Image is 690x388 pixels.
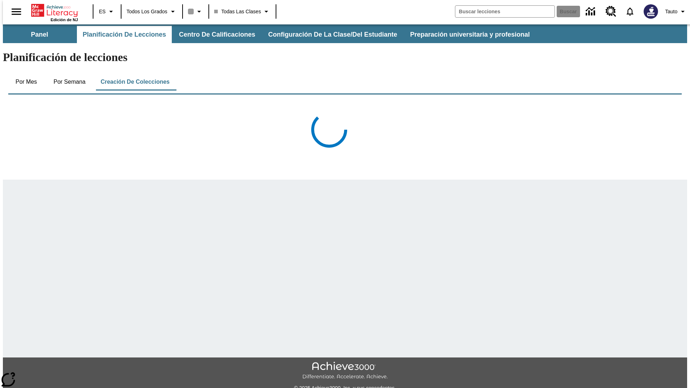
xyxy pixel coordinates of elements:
[96,5,119,18] button: Lenguaje: ES, Selecciona un idioma
[621,2,639,21] a: Notificaciones
[95,73,175,91] button: Creación de colecciones
[48,73,91,91] button: Por semana
[3,51,687,64] h1: Planificación de lecciones
[211,5,274,18] button: Clase: Todas las clases, Selecciona una clase
[173,26,261,43] button: Centro de calificaciones
[455,6,555,17] input: Buscar campo
[639,2,662,21] button: Escoja un nuevo avatar
[581,2,601,22] a: Centro de información
[3,26,536,43] div: Subbarra de navegación
[262,26,403,43] button: Configuración de la clase/del estudiante
[214,8,261,15] span: Todas las clases
[51,18,78,22] span: Edición de NJ
[4,26,75,43] button: Panel
[6,1,27,22] button: Abrir el menú lateral
[124,5,180,18] button: Grado: Todos los grados, Elige un grado
[31,3,78,18] a: Portada
[99,8,106,15] span: ES
[8,73,44,91] button: Por mes
[404,26,535,43] button: Preparación universitaria y profesional
[302,362,388,380] img: Achieve3000 Differentiate Accelerate Achieve
[31,3,78,22] div: Portada
[665,8,677,15] span: Tauto
[77,26,172,43] button: Planificación de lecciones
[126,8,167,15] span: Todos los grados
[3,24,687,43] div: Subbarra de navegación
[644,4,658,19] img: Avatar
[601,2,621,21] a: Centro de recursos, Se abrirá en una pestaña nueva.
[662,5,690,18] button: Perfil/Configuración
